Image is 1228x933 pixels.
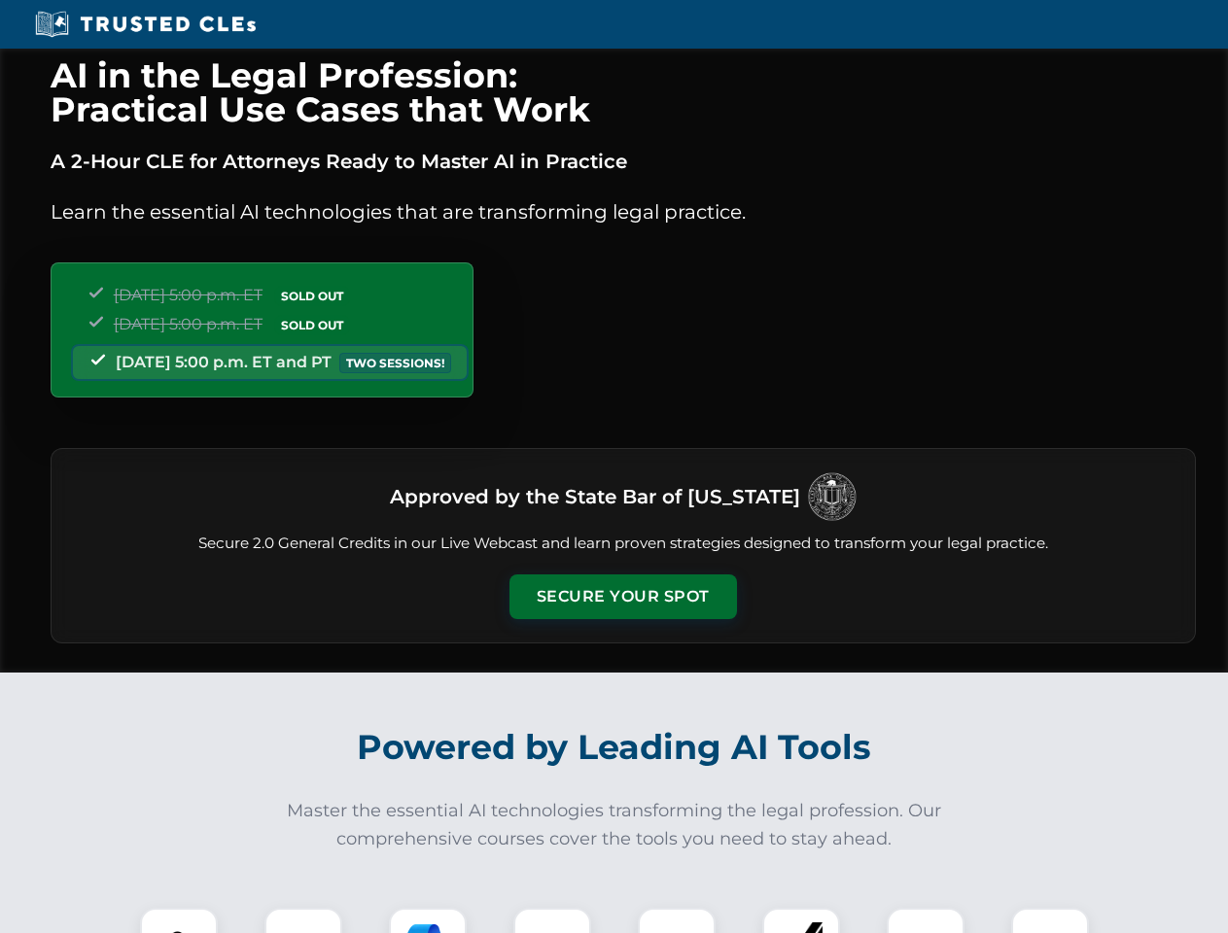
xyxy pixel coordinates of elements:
span: [DATE] 5:00 p.m. ET [114,286,263,304]
p: Secure 2.0 General Credits in our Live Webcast and learn proven strategies designed to transform ... [75,533,1172,555]
span: SOLD OUT [274,286,350,306]
p: Master the essential AI technologies transforming the legal profession. Our comprehensive courses... [274,797,955,853]
img: Trusted CLEs [29,10,262,39]
span: [DATE] 5:00 p.m. ET [114,315,263,333]
button: Secure Your Spot [509,574,737,619]
img: Logo [808,472,857,521]
h2: Powered by Leading AI Tools [76,713,1153,781]
p: Learn the essential AI technologies that are transforming legal practice. [51,196,1196,227]
h3: Approved by the State Bar of [US_STATE] [390,479,800,514]
h1: AI in the Legal Profession: Practical Use Cases that Work [51,58,1196,126]
p: A 2-Hour CLE for Attorneys Ready to Master AI in Practice [51,146,1196,177]
span: SOLD OUT [274,315,350,335]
